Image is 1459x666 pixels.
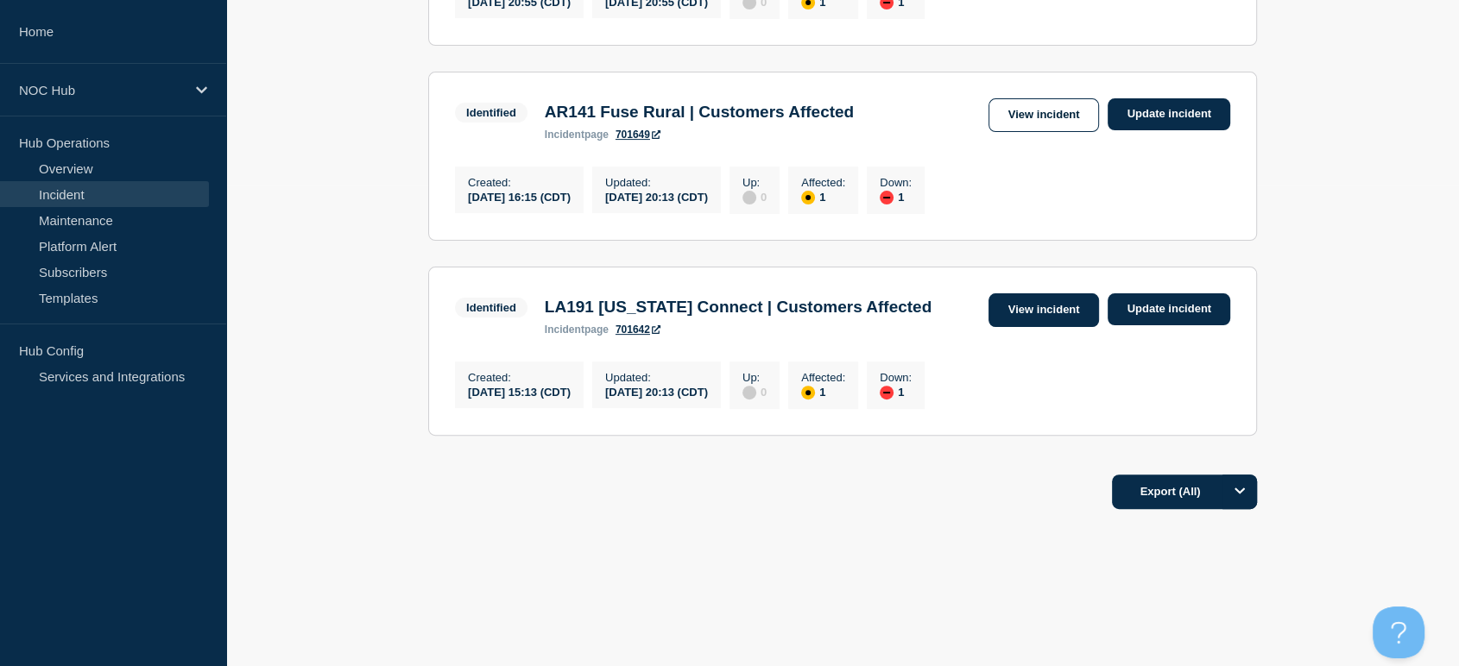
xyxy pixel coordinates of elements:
div: [DATE] 20:13 (CDT) [605,384,708,399]
p: Down : [880,371,912,384]
span: Identified [455,298,527,317]
p: Affected : [801,176,845,189]
a: View incident [988,98,1100,132]
div: 0 [742,384,767,399]
a: Update incident [1108,293,1230,325]
p: Up : [742,371,767,384]
h3: AR141 Fuse Rural | Customers Affected [545,103,854,122]
div: 1 [880,189,912,204]
p: Updated : [605,176,708,189]
p: Created : [468,176,571,189]
button: Options [1222,474,1257,509]
p: Affected : [801,371,845,384]
a: 701649 [616,129,660,141]
h3: LA191 [US_STATE] Connect | Customers Affected [545,298,932,317]
div: 1 [801,384,845,399]
button: Export (All) [1112,474,1257,509]
div: 1 [880,384,912,399]
div: [DATE] 16:15 (CDT) [468,189,571,204]
iframe: Help Scout Beacon - Open [1373,606,1424,658]
div: down [880,386,894,399]
span: incident [545,129,584,141]
span: Identified [455,103,527,123]
p: Updated : [605,371,708,384]
div: 0 [742,189,767,204]
div: [DATE] 15:13 (CDT) [468,384,571,399]
div: down [880,191,894,204]
p: Created : [468,371,571,384]
p: Up : [742,176,767,189]
a: 701642 [616,324,660,336]
p: page [545,324,609,336]
div: affected [801,386,815,399]
a: Update incident [1108,98,1230,130]
div: affected [801,191,815,204]
div: disabled [742,191,756,204]
div: [DATE] 20:13 (CDT) [605,189,708,204]
a: View incident [988,293,1100,327]
span: incident [545,324,584,336]
p: Down : [880,176,912,189]
p: NOC Hub [19,83,185,97]
div: 1 [801,189,845,204]
p: page [545,129,609,141]
div: disabled [742,386,756,399]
